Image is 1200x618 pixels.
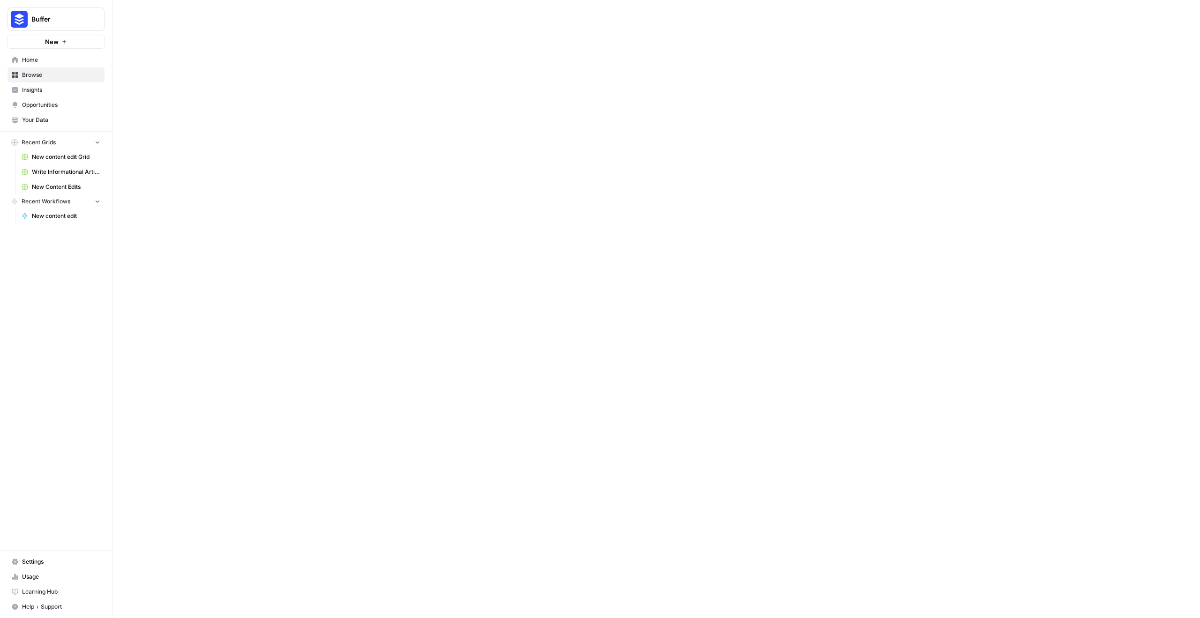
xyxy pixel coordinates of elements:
span: Home [22,56,100,64]
a: Usage [7,569,105,584]
span: Recent Workflows [22,197,70,206]
a: Learning Hub [7,584,105,599]
span: New [45,37,59,46]
img: Buffer Logo [11,11,28,28]
span: Learning Hub [22,588,100,596]
a: Browse [7,67,105,82]
button: Help + Support [7,599,105,614]
a: Settings [7,554,105,569]
span: Write Informational Article [32,168,100,176]
span: Usage [22,573,100,581]
button: Workspace: Buffer [7,7,105,31]
span: Opportunities [22,101,100,109]
span: Browse [22,71,100,79]
button: New [7,35,105,49]
a: Home [7,52,105,67]
span: Insights [22,86,100,94]
span: New content edit Grid [32,153,100,161]
button: Recent Grids [7,135,105,149]
span: New content edit [32,212,100,220]
a: New content edit Grid [17,149,105,164]
span: New Content Edits [32,183,100,191]
a: Insights [7,82,105,97]
span: Recent Grids [22,138,56,147]
span: Your Data [22,116,100,124]
a: Opportunities [7,97,105,112]
a: New Content Edits [17,179,105,194]
span: Buffer [31,15,88,24]
span: Help + Support [22,603,100,611]
button: Recent Workflows [7,194,105,208]
a: Your Data [7,112,105,127]
span: Settings [22,558,100,566]
a: New content edit [17,208,105,223]
a: Write Informational Article [17,164,105,179]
